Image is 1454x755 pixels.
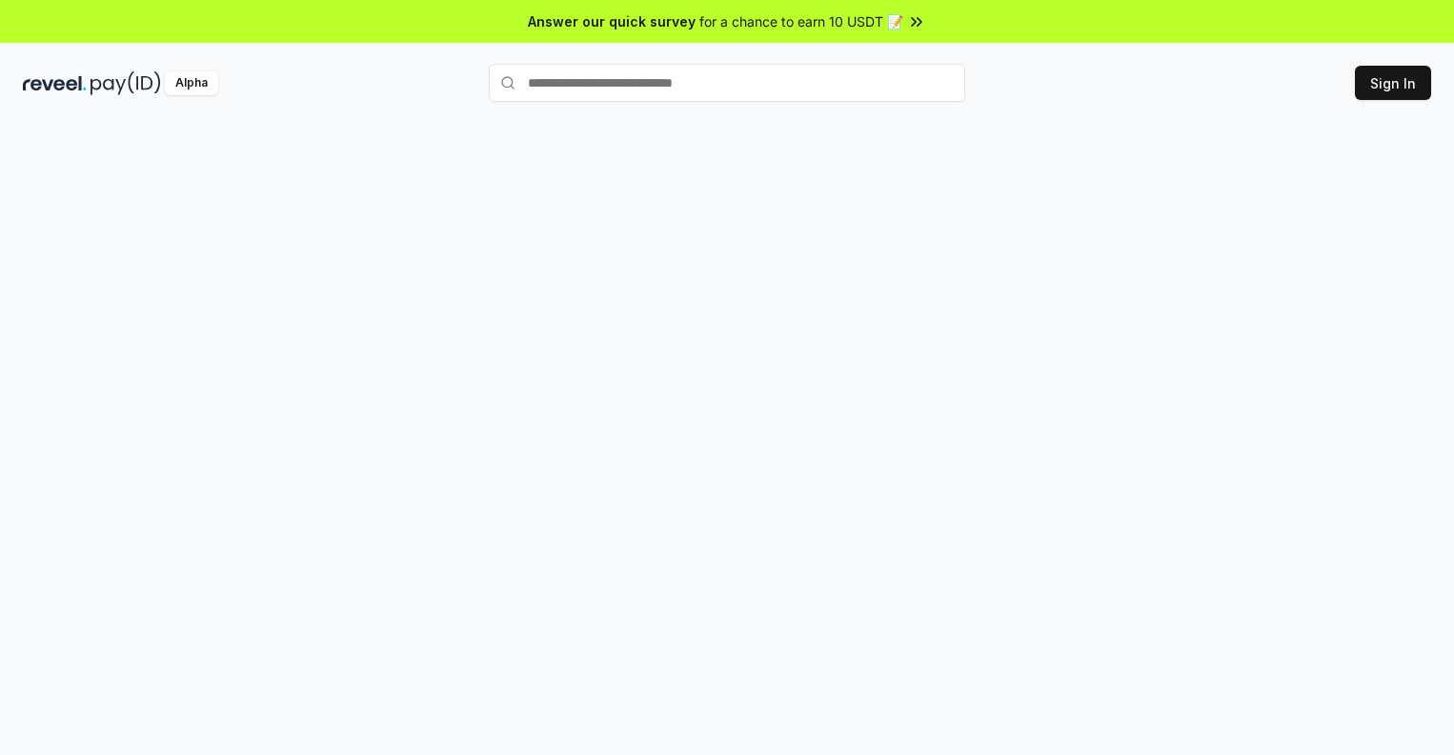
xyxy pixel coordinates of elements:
[23,71,87,95] img: reveel_dark
[91,71,161,95] img: pay_id
[1355,66,1431,100] button: Sign In
[528,11,696,31] span: Answer our quick survey
[699,11,903,31] span: for a chance to earn 10 USDT 📝
[165,71,218,95] div: Alpha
